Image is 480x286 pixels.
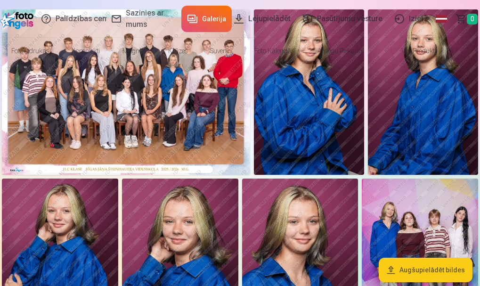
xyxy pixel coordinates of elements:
[467,14,478,25] span: 0
[431,6,452,32] a: Global
[375,38,447,64] a: Visi produkti
[157,38,199,64] a: Krūzes
[243,38,306,64] a: Foto kalendāri
[379,258,472,282] button: Augšupielādēt bildes
[306,38,375,64] a: Atslēgu piekariņi
[199,38,243,64] a: Suvenīri
[452,2,480,36] a: Grozs0
[60,38,111,64] a: Komplekti
[111,38,157,64] a: Magnēti
[181,6,232,32] a: Galerija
